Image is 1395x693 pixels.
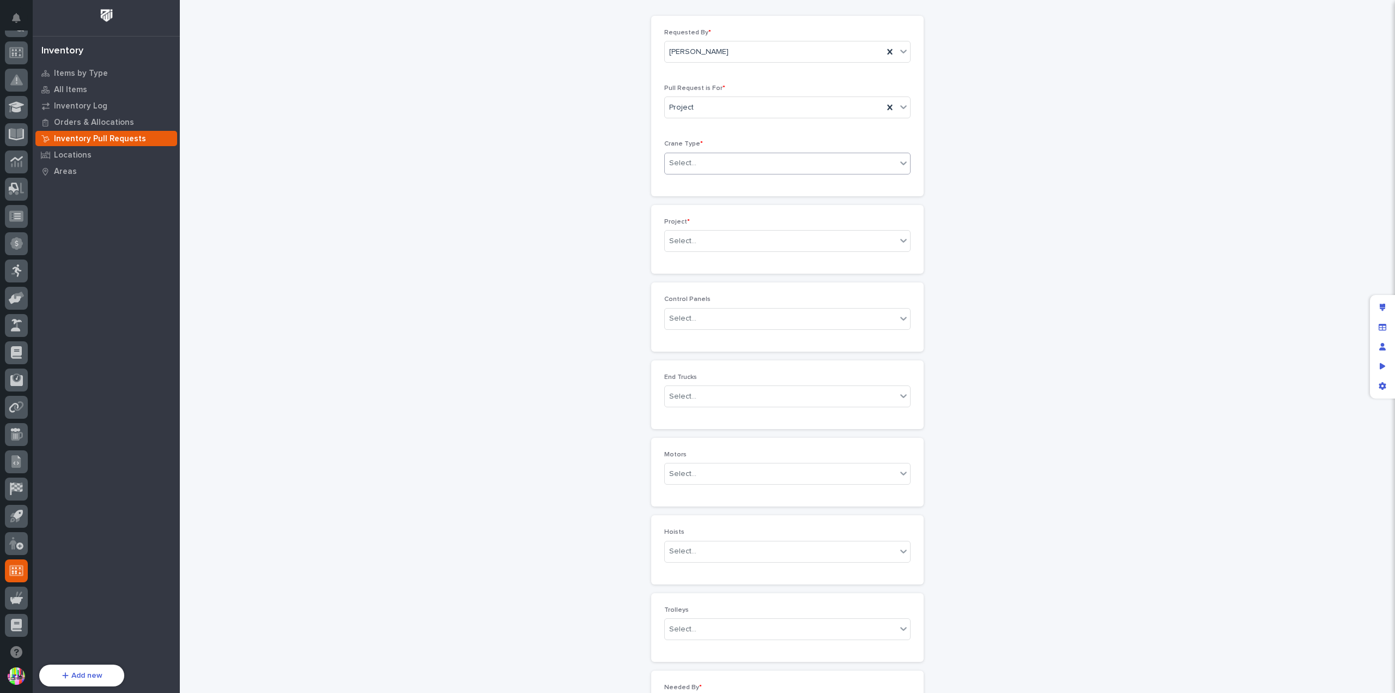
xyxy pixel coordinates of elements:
span: [DATE] [96,233,119,242]
img: 4614488137333_bcb353cd0bb836b1afe7_72.png [23,168,43,188]
div: Inventory [41,45,83,57]
button: Add new [39,665,124,686]
span: Pylon [108,287,132,296]
span: Needed By [664,684,702,691]
p: Locations [54,150,92,160]
div: Manage users [1373,337,1392,357]
p: Inventory Log [54,101,107,111]
div: Select... [669,546,696,557]
a: 🔗Onboarding Call [64,133,143,153]
div: Manage fields and data [1373,317,1392,337]
div: Select... [669,313,696,324]
div: Edit layout [1373,298,1392,317]
a: 📖Help Docs [7,133,64,153]
div: Select... [669,468,696,480]
p: Inventory Pull Requests [54,134,146,144]
a: Locations [33,147,180,163]
button: See all [169,204,198,217]
span: [PERSON_NAME] [34,233,88,242]
div: Preview as [1373,357,1392,376]
span: End Trucks [664,374,697,381]
a: Inventory Pull Requests [33,130,180,147]
img: 1736555164131-43832dd5-751b-4058-ba23-39d91318e5a0 [22,234,31,243]
span: Motors [664,451,687,458]
span: Onboarding Call [79,137,139,148]
a: Powered byPylon [77,287,132,296]
a: All Items [33,81,180,98]
span: Project [664,219,690,225]
span: Requested By [664,29,711,36]
div: We're available if you need us! [49,179,150,188]
button: Start new chat [185,172,198,185]
div: Past conversations [11,206,73,215]
div: Select... [669,236,696,247]
span: [PERSON_NAME] [669,46,729,58]
span: Pull Request is For [664,85,725,92]
span: Trolleys [664,607,689,613]
p: Areas [54,167,77,177]
div: App settings [1373,376,1392,396]
p: Welcome 👋 [11,43,198,61]
span: Project [669,102,694,113]
p: Items by Type [54,69,108,79]
span: Control Panels [664,296,711,303]
div: Select... [669,391,696,402]
a: Areas [33,163,180,179]
span: Crane Type [664,141,703,147]
a: Orders & Allocations [33,114,180,130]
img: 1736555164131-43832dd5-751b-4058-ba23-39d91318e5a0 [11,168,31,188]
div: Notifications [14,13,28,31]
p: Orders & Allocations [54,118,134,128]
a: Items by Type [33,65,180,81]
span: • [90,233,94,242]
a: Inventory Log [33,98,180,114]
span: Hoists [664,529,684,535]
p: All Items [54,85,87,95]
div: Start new chat [49,168,179,179]
div: Select... [669,624,696,635]
img: Workspace Logo [96,5,117,26]
span: [PERSON_NAME] [34,263,88,272]
img: Stacker [11,10,33,32]
span: [DATE] [96,263,119,272]
button: Notifications [5,7,28,29]
button: users-avatar [5,665,28,688]
div: 📖 [11,138,20,147]
span: Help Docs [22,137,59,148]
div: Select... [669,158,696,169]
img: Brittany [11,223,28,240]
span: • [90,263,94,272]
img: 1736555164131-43832dd5-751b-4058-ba23-39d91318e5a0 [22,263,31,272]
div: 🔗 [68,138,77,147]
p: How can we help? [11,61,198,78]
button: Open support chat [5,641,28,664]
img: Brittany Wendell [11,252,28,270]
